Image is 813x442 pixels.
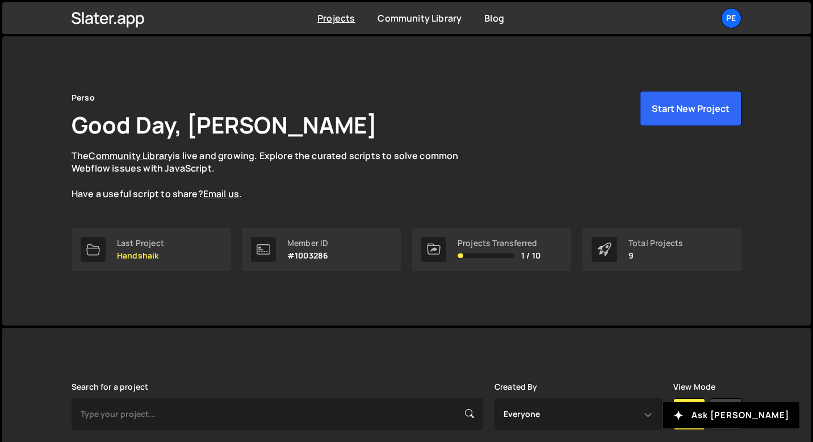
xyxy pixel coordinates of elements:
p: The is live and growing. Explore the curated scripts to solve common Webflow issues with JavaScri... [72,149,480,201]
a: Community Library [378,12,462,24]
p: Handshaik [117,251,164,260]
a: Projects [317,12,355,24]
button: Ask [PERSON_NAME] [663,402,799,428]
span: 1 / 10 [521,251,540,260]
div: Total Projects [628,239,683,248]
div: Last Project [117,239,164,248]
button: Start New Project [640,91,741,126]
label: Created By [494,382,538,391]
a: Email us [203,187,239,200]
h1: Good Day, [PERSON_NAME] [72,109,377,140]
a: Community Library [89,149,173,162]
input: Type your project... [72,398,483,430]
label: View Mode [673,382,715,391]
div: Perso [72,91,95,105]
a: Last Project Handshaik [72,228,231,271]
div: Projects Transferred [458,239,540,248]
a: Pe [721,8,741,28]
a: Blog [484,12,504,24]
p: #1003286 [287,251,328,260]
label: Search for a project [72,382,148,391]
p: 9 [628,251,683,260]
div: Member ID [287,239,328,248]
